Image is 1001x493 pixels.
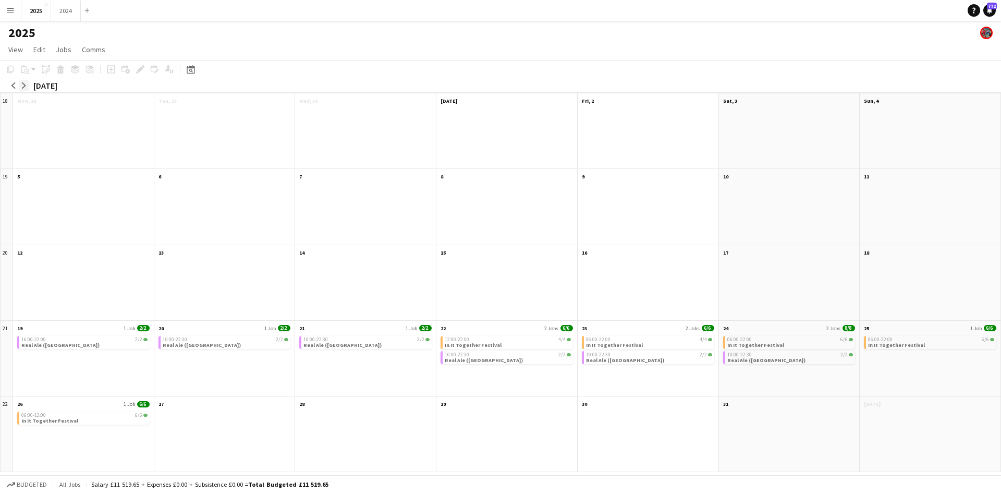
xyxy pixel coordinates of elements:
[158,401,164,407] span: 27
[299,325,304,332] span: 21
[4,43,27,56] a: View
[82,45,105,54] span: Comms
[727,357,805,364] span: Real Ale (Cambridge)
[445,352,469,357] span: 10:00-22:30
[702,325,714,331] span: 6/6
[700,352,707,357] span: 2/2
[980,27,993,39] app-user-avatar: Lucia Aguirre de Potter
[840,352,848,357] span: 2/2
[560,325,573,331] span: 6/6
[843,325,855,331] span: 8/8
[135,413,142,418] span: 6/6
[864,325,869,332] span: 25
[158,325,164,332] span: 20
[582,98,594,104] span: Fri, 2
[303,337,328,342] span: 10:00-22:30
[567,338,571,341] span: 4/4
[849,353,853,356] span: 2/2
[723,249,728,256] span: 17
[163,342,241,348] span: Real Ale (Cambridge)
[137,325,150,331] span: 2/2
[17,98,36,104] span: Mon, 28
[723,98,737,104] span: Sat, 3
[987,3,997,9] span: 772
[57,480,82,488] span: All jobs
[445,342,502,348] span: In It Together Festival
[17,325,22,332] span: 19
[264,325,276,332] span: 1 Job
[1,93,13,169] div: 18
[840,337,848,342] span: 6/6
[441,173,443,180] span: 8
[864,173,869,180] span: 11
[303,342,382,348] span: Real Ale (Cambridge)
[586,352,611,357] span: 10:00-22:30
[299,249,304,256] span: 14
[1,321,13,396] div: 21
[17,173,20,180] span: 5
[5,479,48,490] button: Budgeted
[983,4,996,17] a: 772
[299,98,318,104] span: Wed, 30
[727,337,752,342] span: 06:00-22:00
[544,325,558,332] span: 2 Jobs
[864,98,878,104] span: Sun, 4
[826,325,840,332] span: 2 Jobs
[700,337,707,342] span: 4/4
[248,480,328,488] span: Total Budgeted £11 519.65
[299,401,304,407] span: 28
[278,325,290,331] span: 2/2
[586,357,664,364] span: Real Ale (Cambridge)
[445,357,523,364] span: Real Ale (Cambridge)
[33,80,57,91] div: [DATE]
[135,337,142,342] span: 2/2
[17,249,22,256] span: 12
[723,173,728,180] span: 10
[21,417,78,424] span: In It Together Festival
[143,414,148,417] span: 6/6
[419,325,432,331] span: 2/2
[868,337,893,342] span: 06:00-22:00
[1,169,13,245] div: 19
[441,325,446,332] span: 22
[970,325,982,332] span: 1 Job
[8,25,35,41] h1: 2025
[124,401,135,407] span: 1 Job
[727,342,784,348] span: In It Together Festival
[78,43,109,56] a: Comms
[17,401,22,407] span: 26
[1,396,13,472] div: 22
[8,45,23,54] span: View
[984,325,996,331] span: 6/6
[582,173,584,180] span: 9
[29,43,50,56] a: Edit
[708,338,712,341] span: 4/4
[558,337,566,342] span: 4/4
[1,245,13,321] div: 20
[990,338,994,341] span: 6/6
[582,401,587,407] span: 30
[276,337,283,342] span: 2/2
[21,342,100,348] span: Real Ale (Cambridge)
[441,98,457,104] span: [DATE]
[33,45,45,54] span: Edit
[137,401,150,407] span: 6/6
[417,337,424,342] span: 2/2
[586,342,643,348] span: In It Together Festival
[158,173,161,180] span: 6
[586,337,611,342] span: 06:00-22:00
[582,249,587,256] span: 16
[52,43,76,56] a: Jobs
[406,325,417,332] span: 1 Job
[445,337,469,342] span: 12:00-22:00
[567,353,571,356] span: 2/2
[51,1,81,21] button: 2024
[982,337,989,342] span: 6/6
[17,481,47,488] span: Budgeted
[299,173,302,180] span: 7
[723,325,728,332] span: 24
[864,401,881,407] span: [DATE]
[849,338,853,341] span: 6/6
[158,249,164,256] span: 13
[441,249,446,256] span: 15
